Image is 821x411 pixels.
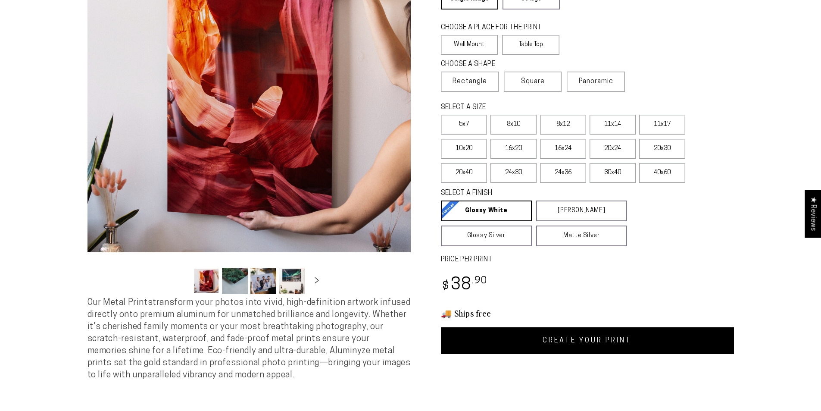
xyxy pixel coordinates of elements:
[639,163,685,183] label: 40x60
[453,76,487,87] span: Rectangle
[441,201,532,221] a: Glossy White
[540,115,586,135] label: 8x12
[194,268,219,294] button: Load image 1 in gallery view
[490,139,537,159] label: 16x20
[441,188,606,198] legend: SELECT A FINISH
[441,277,488,294] bdi: 38
[442,281,450,292] span: $
[441,35,498,55] label: Wall Mount
[279,268,305,294] button: Load image 4 in gallery view
[590,115,636,135] label: 11x14
[441,255,734,265] label: PRICE PER PRINT
[441,23,552,33] legend: CHOOSE A PLACE FOR THE PRINT
[490,115,537,135] label: 8x10
[590,163,636,183] label: 30x40
[222,268,248,294] button: Load image 2 in gallery view
[805,190,821,238] div: Click to open Judge.me floating reviews tab
[441,60,553,69] legend: CHOOSE A SHAPE
[502,35,559,55] label: Table Top
[536,226,627,246] a: Matte Silver
[639,115,685,135] label: 11x17
[250,268,276,294] button: Load image 3 in gallery view
[540,139,586,159] label: 16x24
[540,163,586,183] label: 24x36
[441,115,487,135] label: 5x7
[307,271,326,290] button: Slide right
[441,139,487,159] label: 10x20
[441,103,613,113] legend: SELECT A SIZE
[490,163,537,183] label: 24x30
[441,327,734,354] a: CREATE YOUR PRINT
[441,226,532,246] a: Glossy Silver
[87,298,411,380] span: Our Metal Prints transform your photos into vivid, high-definition artwork infused directly onto ...
[639,139,685,159] label: 20x30
[172,271,191,290] button: Slide left
[521,76,545,87] span: Square
[472,276,487,286] sup: .90
[441,163,487,183] label: 20x40
[536,201,627,221] a: [PERSON_NAME]
[590,139,636,159] label: 20x24
[441,307,734,319] h3: 🚚 Ships free
[579,78,613,85] span: Panoramic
